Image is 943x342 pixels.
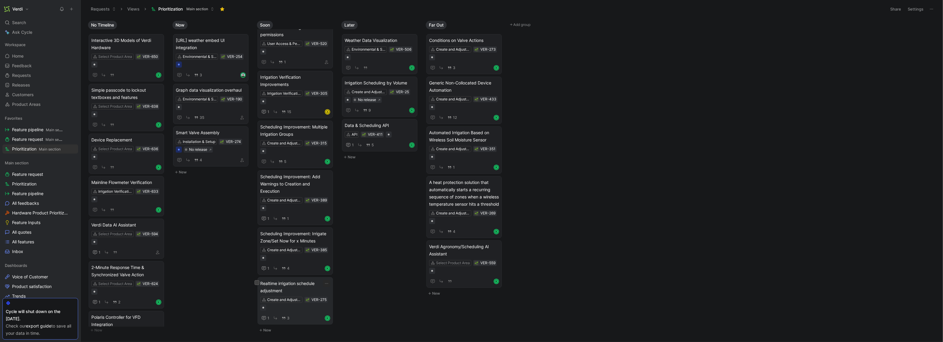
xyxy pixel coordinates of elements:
[89,261,164,309] a: 2-Minute Response Time & Synchronized Valve ActionSelect Product Area12R
[189,147,207,153] div: No release
[277,158,287,165] button: 5
[446,164,456,171] button: 1
[410,143,414,147] div: R
[369,109,371,112] span: 9
[284,160,286,163] span: 5
[2,71,78,80] a: Requests
[480,96,496,102] div: VER-433
[157,165,161,169] div: R
[98,146,132,152] div: Select Product Area
[306,42,309,46] img: 🌱
[2,189,78,198] a: Feature pipeline
[157,123,161,127] div: R
[423,18,508,300] div: Far OutNew
[12,274,48,280] span: Voice of Customer
[480,260,495,266] div: VER-559
[277,59,287,65] button: 1
[12,82,30,88] span: Releases
[137,232,141,236] div: 🌱
[312,247,327,253] div: VER-385
[98,281,132,287] div: Select Product Area
[221,98,225,101] img: 🌱
[172,169,252,176] button: New
[480,146,495,152] div: VER-351
[494,230,498,234] div: R
[183,54,217,60] div: Environmental & Soil Moisture Data
[342,119,417,151] a: Data & Scheduling APIAPI15R
[2,40,78,49] div: Workspace
[312,41,327,47] div: VER-520
[12,92,34,98] span: Customers
[426,290,505,297] button: New
[193,72,203,78] button: 3
[137,147,141,151] button: 🌱
[200,116,204,119] span: 35
[2,179,78,188] a: Prioritization
[183,96,217,102] div: Environmental & Soil Moisture Data
[227,54,242,60] div: VER-254
[2,158,78,256] div: Main sectionFeature requestPrioritizationFeature pipelineAll feedbacksHardware Product Prioritiza...
[158,6,183,12] span: Prioritization
[2,100,78,109] a: Product Areas
[157,208,161,212] div: R
[220,140,224,144] button: 🌱
[12,101,41,107] span: Product Areas
[325,266,330,271] div: R
[2,218,78,227] a: Feature Inputs
[227,96,242,102] div: VER-190
[12,283,52,290] span: Product satisfaction
[260,22,270,28] span: Soon
[99,251,100,254] span: 1
[475,48,478,52] img: 🌱
[426,21,447,29] button: Far Out
[305,91,310,96] button: 🌱
[325,217,330,221] div: R
[88,21,117,29] button: No Timeline
[98,103,132,109] div: Select Product Area
[173,84,248,124] a: Graph data visualization overhaulEnvironmental & Soil Moisture Data35
[91,249,102,256] button: 1
[475,147,478,151] img: 🌱
[267,140,301,146] div: Create and Adjust Irrigation Schedules
[475,98,478,101] img: 🌱
[344,22,355,28] span: Later
[137,190,141,194] img: 🌱
[137,55,141,59] div: 🌱
[2,208,78,217] a: Hardware Product Prioritization
[89,176,164,216] a: Mainline Flowmeter VerificationIrrigation VerificationR
[436,96,470,102] div: Create and Adjust Irrigation Schedules
[200,73,202,77] span: 3
[2,228,78,237] a: All quotes
[494,66,498,70] div: R
[267,110,269,114] span: 1
[888,5,904,13] button: Share
[221,55,225,59] img: 🌱
[183,139,215,145] div: Installation & Setup
[342,34,417,74] a: Weather Data VisualizationEnvironmental & Soil Moisture DataR
[474,97,479,101] div: 🌱
[390,48,394,52] img: 🌱
[362,132,366,137] div: 🌱
[426,126,502,174] a: Automated Irrigation Based on Wireless Soil Moisture SensorCreate and Adjust Irrigation Schedules1R
[429,22,444,28] span: Far Out
[2,272,78,281] a: Voice of Customer
[226,139,241,145] div: VER-274
[312,197,327,203] div: VER-389
[426,176,502,238] a: A heat protection solution that automatically starts a recurring sequence of zones when a wireles...
[12,171,43,177] span: Feature request
[390,90,394,94] div: 🌱
[143,54,158,60] div: VER-650
[258,170,333,225] a: Scheduling Improvement: Add Warnings to Creation and ExecutionCreate and Adjust Irrigation Schedu...
[2,135,78,144] a: Feature requestMain section
[2,261,78,320] div: DashboardsVoice of CustomerProduct satisfactionTrendsFeature viewCustomer view
[137,282,141,286] img: 🌱
[287,217,289,220] span: 1
[91,221,161,229] span: Verdi Data AI Assistant
[345,141,355,149] button: 1
[260,280,330,294] span: Realtime irrigation schedule adjustment
[91,136,161,144] span: Device Replacement
[2,144,78,154] a: PrioritizationMain section
[494,165,498,169] div: R
[280,215,290,222] button: 1
[173,126,248,166] a: Smart Valve AssemblyInstallation & Setup4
